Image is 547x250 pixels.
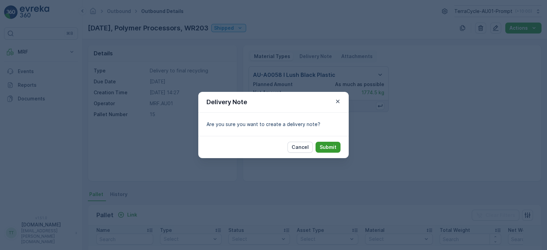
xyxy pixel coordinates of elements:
[316,142,341,153] button: Submit
[320,144,336,151] p: Submit
[206,121,341,128] p: Are you sure you want to create a delivery note?
[206,97,247,107] p: Delivery Note
[288,142,313,153] button: Cancel
[292,144,309,151] p: Cancel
